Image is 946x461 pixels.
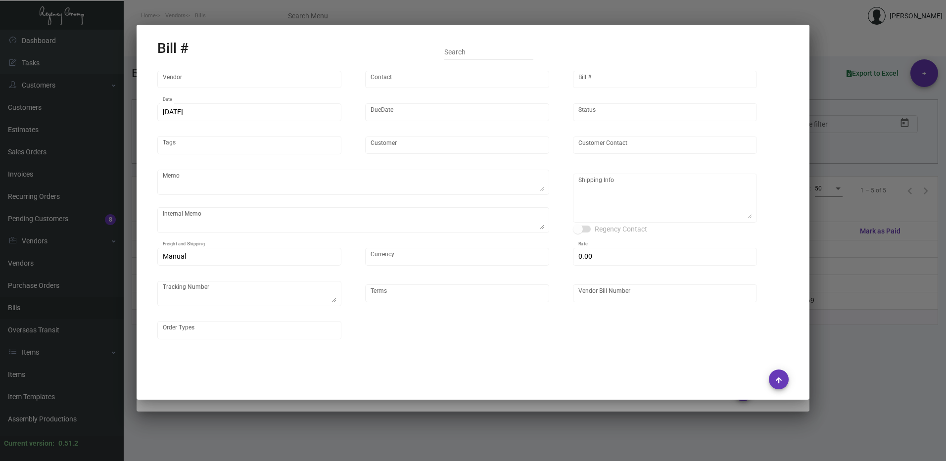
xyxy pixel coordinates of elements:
span: Manual [163,252,186,260]
div: Tasks [194,362,212,372]
div: Attachments [253,362,293,372]
div: 0.51.2 [58,438,78,449]
div: Notes [223,362,242,372]
div: Activity logs [304,362,343,372]
h2: Bill # [157,40,189,57]
div: Items [165,362,183,372]
span: Regency Contact [595,223,647,235]
div: Current version: [4,438,54,449]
